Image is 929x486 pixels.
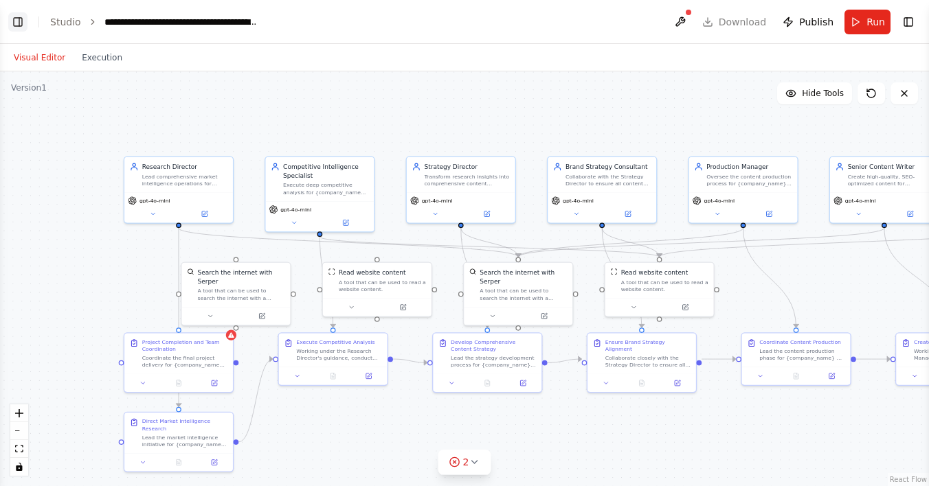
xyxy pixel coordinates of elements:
[480,288,567,302] div: A tool that can be used to search the internet with a search_query. Supports different search typ...
[8,12,27,32] button: Show left sidebar
[198,288,285,302] div: A tool that can be used to search the internet with a search_query. Supports different search typ...
[702,355,736,364] g: Edge from 52a8a988-2127-4dd3-b3db-bf5721ea120b to 85e2644e-5348-4996-9c74-4e20f3d51fd0
[587,332,697,393] div: Ensure Brand Strategy AlignmentCollaborate closely with the Strategy Director to ensure all strat...
[802,88,844,99] span: Hide Tools
[603,209,653,219] button: Open in side panel
[160,378,197,388] button: No output available
[519,311,569,321] button: Open in side panel
[706,173,792,187] div: Oversee the content production process for {company_name}, coordinating writers and quality teams...
[759,347,845,362] div: Lead the content production phase for {company_name} by coordinating the content creation team an...
[744,209,794,219] button: Open in side panel
[777,82,852,104] button: Hide Tools
[237,311,287,321] button: Open in side panel
[124,412,234,472] div: Direct Market Intelligence ResearchLead the market intelligence initiative for {company_name} in ...
[856,355,891,364] g: Edge from 85e2644e-5348-4996-9c74-4e20f3d51fd0 to 82b97d12-6d92-4704-b085-19bd1d309db3
[424,173,510,187] div: Transform research insights into comprehensive content strategies for {company_name}, directing t...
[890,476,927,483] a: React Flow attribution
[283,182,369,196] div: Execute deep competitive analysis for {company_name}, working under the Research Director's guida...
[406,157,516,224] div: Strategy DirectorTransform research insights into comprehensive content strategies for {company_n...
[844,10,891,34] button: Run
[314,371,351,381] button: No output available
[799,15,833,29] span: Publish
[321,218,371,228] button: Open in side panel
[11,82,47,93] div: Version 1
[422,197,453,204] span: gpt-4o-mini
[175,228,183,407] g: Edge from f95e6499-97c5-4b2b-8255-aa86d4ebd697 to d0303c4c-4890-4077-b65f-5580ddfe8a08
[605,354,691,369] div: Collaborate closely with the Strategy Director to ensure all strategic recommendations align with...
[278,332,388,386] div: Execute Competitive AnalysisWorking under the Research Director's guidance, conduct detailed comp...
[598,228,647,327] g: Edge from e6704b40-489d-4bff-b200-b0fcf3091a2d to 52a8a988-2127-4dd3-b3db-bf5721ea120b
[142,418,228,432] div: Direct Market Intelligence Research
[328,268,335,275] img: ScrapeWebsiteTool
[353,371,383,381] button: Open in side panel
[198,268,285,286] div: Search the internet with Serper
[739,228,801,327] g: Edge from a9300df2-d492-454d-969c-bebbef84ff59 to 85e2644e-5348-4996-9c74-4e20f3d51fd0
[124,332,234,393] div: Project Completion and Team CoordinationCoordinate the final project delivery for {company_name} ...
[438,450,491,475] button: 2
[142,434,228,448] div: Lead the market intelligence initiative for {company_name} in the {industry} sector. Coordinate t...
[5,49,74,66] button: Visual Editor
[623,378,660,388] button: No output available
[124,157,234,224] div: Research DirectorLead comprehensive market intelligence operations for {company_name} in the {ind...
[706,163,792,172] div: Production Manager
[451,338,537,353] div: Develop Comprehensive Content Strategy
[393,355,427,367] g: Edge from cfcb776a-1c15-4927-895e-07121808ebb0 to eef5a236-56b7-4139-862c-2c1a53369ae7
[10,440,28,458] button: fit view
[451,354,537,369] div: Lead the strategy development process for {company_name} by transforming research insights into a...
[610,268,617,275] img: ScrapeWebsiteTool
[265,157,374,233] div: Competitive Intelligence SpecialistExecute deep competitive analysis for {company_name}, working ...
[480,268,567,286] div: Search the internet with Serper
[181,262,291,326] div: SerperDevToolSearch the internet with SerperA tool that can be used to search the internet with a...
[604,262,714,317] div: ScrapeWebsiteToolRead website contentA tool that can be used to read a website content.
[759,338,841,345] div: Coordinate Content Production
[339,268,406,277] div: Read website content
[50,15,259,29] nav: breadcrumb
[899,12,918,32] button: Show right sidebar
[621,268,689,277] div: Read website content
[424,163,510,172] div: Strategy Director
[456,228,522,257] g: Edge from a5783e6b-5fe9-4ea6-8d9d-5f7f042ad37a to 1eb76e49-f78b-4cf1-b903-876d2aff3fc7
[514,228,748,257] g: Edge from a9300df2-d492-454d-969c-bebbef84ff59 to 1eb76e49-f78b-4cf1-b903-876d2aff3fc7
[688,157,798,224] div: Production ManagerOversee the content production process for {company_name}, coordinating writers...
[10,422,28,440] button: zoom out
[469,268,476,275] img: SerperDevTool
[339,279,426,293] div: A tool that can be used to read a website content.
[10,404,28,476] div: React Flow controls
[462,209,512,219] button: Open in side panel
[508,378,538,388] button: Open in side panel
[660,302,710,312] button: Open in side panel
[10,458,28,476] button: toggle interactivity
[621,279,708,293] div: A tool that can be used to read a website content.
[322,262,432,317] div: ScrapeWebsiteToolRead website contentA tool that can be used to read a website content.
[283,163,369,181] div: Competitive Intelligence Specialist
[566,163,651,172] div: Brand Strategy Consultant
[296,338,374,345] div: Execute Competitive Analysis
[469,378,506,388] button: No output available
[566,173,651,187] div: Collaborate with the Strategy Director to ensure all content strategies align with {company_name}...
[74,49,131,66] button: Execution
[142,354,228,369] div: Coordinate the final project delivery for {company_name} by working with all team members to comp...
[777,10,839,34] button: Publish
[238,355,273,446] g: Edge from d0303c4c-4890-4077-b65f-5580ddfe8a08 to cfcb776a-1c15-4927-895e-07121808ebb0
[187,268,194,275] img: SerperDevTool
[563,197,594,204] span: gpt-4o-mini
[548,355,582,367] g: Edge from eef5a236-56b7-4139-862c-2c1a53369ae7 to 52a8a988-2127-4dd3-b3db-bf5721ea120b
[845,197,876,204] span: gpt-4o-mini
[142,173,228,187] div: Lead comprehensive market intelligence operations for {company_name} in the {industry} sector, co...
[378,302,428,312] button: Open in side panel
[741,332,851,386] div: Coordinate Content ProductionLead the content production phase for {company_name} by coordinating...
[199,457,230,467] button: Open in side panel
[662,378,693,388] button: Open in side panel
[179,209,230,219] button: Open in side panel
[280,206,311,213] span: gpt-4o-mini
[456,228,491,327] g: Edge from a5783e6b-5fe9-4ea6-8d9d-5f7f042ad37a to eef5a236-56b7-4139-862c-2c1a53369ae7
[514,228,889,257] g: Edge from 1333b32d-9fec-4050-bbe6-04782064dbc7 to 1eb76e49-f78b-4cf1-b903-876d2aff3fc7
[315,237,337,327] g: Edge from 282ecbb2-ce1d-498e-b62d-efbd7769500f to cfcb776a-1c15-4927-895e-07121808ebb0
[866,15,885,29] span: Run
[296,347,382,362] div: Working under the Research Director's guidance, conduct detailed competitive analysis for {compan...
[463,455,469,469] span: 2
[463,262,573,326] div: SerperDevToolSearch the internet with SerperA tool that can be used to search the internet with a...
[547,157,657,224] div: Brand Strategy ConsultantCollaborate with the Strategy Director to ensure all content strategies ...
[10,404,28,422] button: zoom in
[704,197,735,204] span: gpt-4o-mini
